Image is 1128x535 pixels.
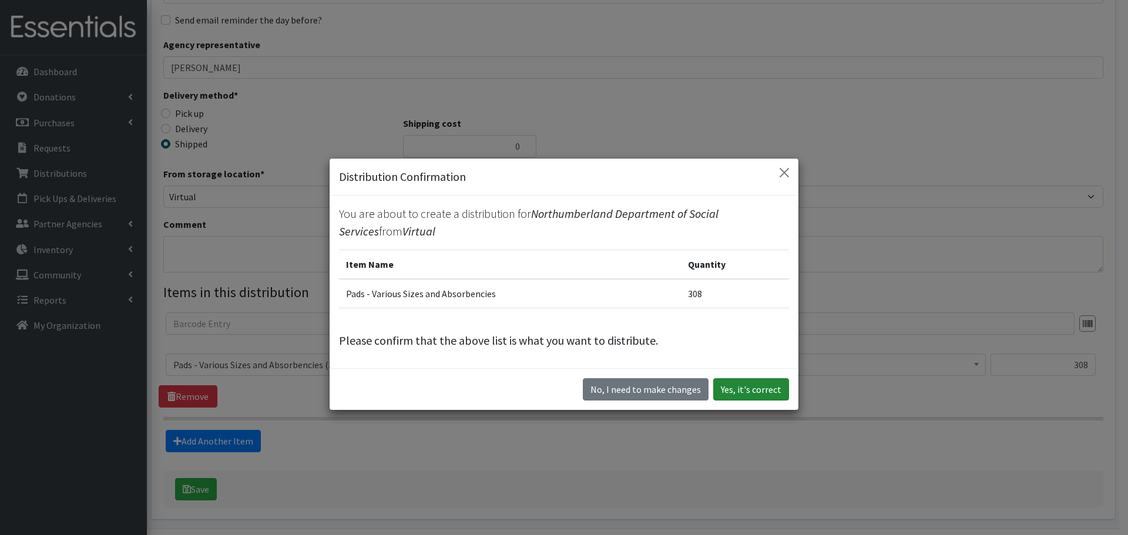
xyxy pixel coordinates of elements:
h5: Distribution Confirmation [339,168,466,186]
button: Close [775,163,794,182]
td: 308 [681,279,789,308]
button: Yes, it's correct [713,378,789,401]
span: Northumberland Department of Social Services [339,206,719,238]
th: Quantity [681,250,789,279]
p: Please confirm that the above list is what you want to distribute. [339,332,789,349]
p: You are about to create a distribution for from [339,205,789,240]
span: Virtual [402,224,435,238]
td: Pads - Various Sizes and Absorbencies [339,279,681,308]
th: Item Name [339,250,681,279]
button: No I need to make changes [583,378,709,401]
